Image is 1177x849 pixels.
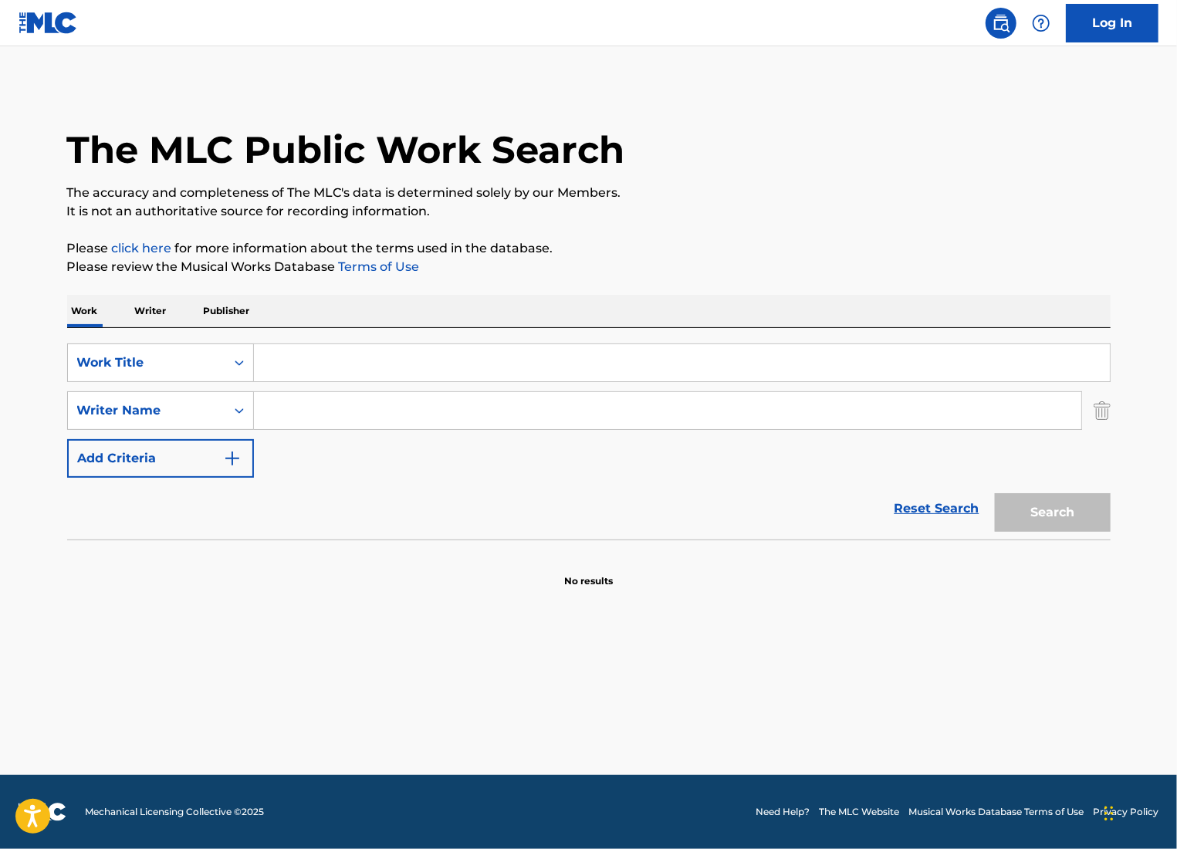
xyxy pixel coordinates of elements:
img: search [992,14,1010,32]
div: Drag [1104,790,1114,837]
div: Help [1026,8,1057,39]
img: logo [19,803,66,821]
button: Add Criteria [67,439,254,478]
a: Need Help? [756,805,810,819]
div: Work Title [77,353,216,372]
a: Reset Search [887,492,987,526]
a: click here [112,241,172,255]
img: help [1032,14,1050,32]
iframe: Chat Widget [1100,775,1177,849]
p: Work [67,295,103,327]
form: Search Form [67,343,1111,540]
p: Writer [130,295,171,327]
img: MLC Logo [19,12,78,34]
a: The MLC Website [819,805,899,819]
img: Delete Criterion [1094,391,1111,430]
a: Musical Works Database Terms of Use [908,805,1084,819]
p: It is not an authoritative source for recording information. [67,202,1111,221]
p: Publisher [199,295,255,327]
p: The accuracy and completeness of The MLC's data is determined solely by our Members. [67,184,1111,202]
p: Please for more information about the terms used in the database. [67,239,1111,258]
a: Terms of Use [336,259,420,274]
div: Writer Name [77,401,216,420]
img: 9d2ae6d4665cec9f34b9.svg [223,449,242,468]
a: Public Search [986,8,1016,39]
p: No results [564,556,613,588]
p: Please review the Musical Works Database [67,258,1111,276]
a: Privacy Policy [1093,805,1158,819]
span: Mechanical Licensing Collective © 2025 [85,805,264,819]
h1: The MLC Public Work Search [67,127,625,173]
a: Log In [1066,4,1158,42]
